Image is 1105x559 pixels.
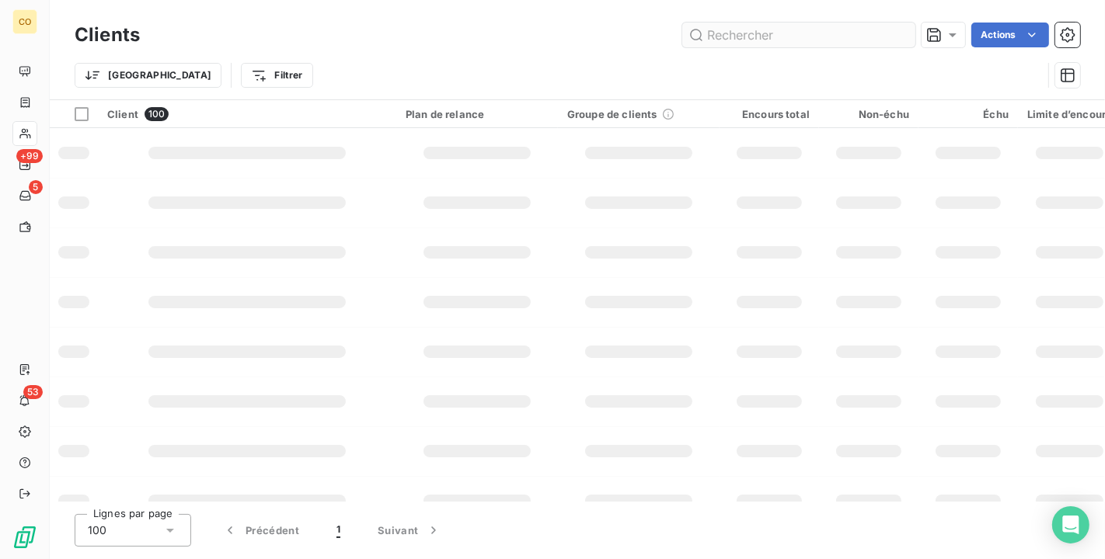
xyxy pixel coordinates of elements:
[1052,506,1089,543] div: Open Intercom Messenger
[12,152,37,177] a: +99
[729,108,810,120] div: Encours total
[12,9,37,34] div: CO
[88,523,106,538] span: 100
[204,514,318,547] button: Précédent
[75,63,221,88] button: [GEOGRAPHIC_DATA]
[241,63,312,88] button: Filtrer
[16,149,43,163] span: +99
[75,21,140,49] h3: Clients
[318,514,359,547] button: 1
[828,108,909,120] div: Non-échu
[682,23,915,47] input: Rechercher
[107,108,138,120] span: Client
[928,108,1009,120] div: Échu
[23,385,43,399] span: 53
[567,108,657,120] span: Groupe de clients
[145,107,169,121] span: 100
[971,23,1049,47] button: Actions
[12,183,37,208] a: 5
[12,525,37,550] img: Logo LeanPay
[359,514,460,547] button: Suivant
[406,108,549,120] div: Plan de relance
[336,523,340,538] span: 1
[29,180,43,194] span: 5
